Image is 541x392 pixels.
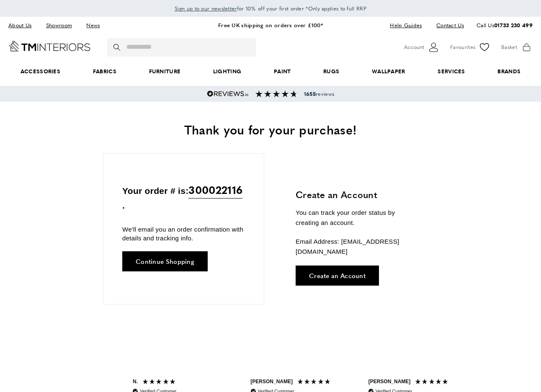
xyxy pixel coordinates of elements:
[415,378,451,387] div: 5 Stars
[477,21,533,30] p: Call Us
[175,5,237,12] span: Sign up to our newsletter
[250,378,293,385] div: [PERSON_NAME]
[482,59,537,84] a: Brands
[133,59,197,84] a: Furniture
[430,20,464,31] a: Contact Us
[494,21,533,29] a: 01733 230 499
[4,59,77,84] span: Accessories
[175,4,237,13] a: Sign up to our newsletter
[297,378,333,387] div: 5 Stars
[77,59,133,84] a: Fabrics
[258,59,307,84] a: Paint
[8,41,90,52] a: Go to Home page
[368,378,411,385] div: [PERSON_NAME]
[304,90,334,97] span: reviews
[450,43,475,52] span: Favourites
[309,272,366,279] span: Create an Account
[122,225,245,242] p: We'll email you an order confirmation with details and tracking info.
[384,20,428,31] a: Help Guides
[296,208,419,228] p: You can track your order status by creating an account.
[197,59,258,84] a: Lighting
[304,90,316,98] strong: 1655
[404,41,440,54] button: Customer Account
[307,59,356,84] a: Rugs
[218,21,323,29] a: Free UK shipping on orders over £100*
[40,20,78,31] a: Showroom
[356,59,421,84] a: Wallpaper
[122,181,245,213] p: Your order # is: .
[175,5,366,12] span: for 10% off your first order *Only applies to full RRP
[296,237,419,257] p: Email Address: [EMAIL_ADDRESS][DOMAIN_NAME]
[122,251,208,271] a: Continue Shopping
[207,90,249,97] img: Reviews.io 5 stars
[450,41,491,54] a: Favourites
[422,59,482,84] a: Services
[8,20,38,31] a: About Us
[296,266,379,286] a: Create an Account
[184,120,357,138] span: Thank you for your purchase!
[404,43,424,52] span: Account
[142,378,178,387] div: 5 Stars
[255,90,297,97] img: Reviews section
[113,38,122,57] button: Search
[136,258,194,264] span: Continue Shopping
[133,378,138,385] div: N.
[188,181,242,199] span: 300022116
[80,20,106,31] a: News
[296,188,419,201] h3: Create an Account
